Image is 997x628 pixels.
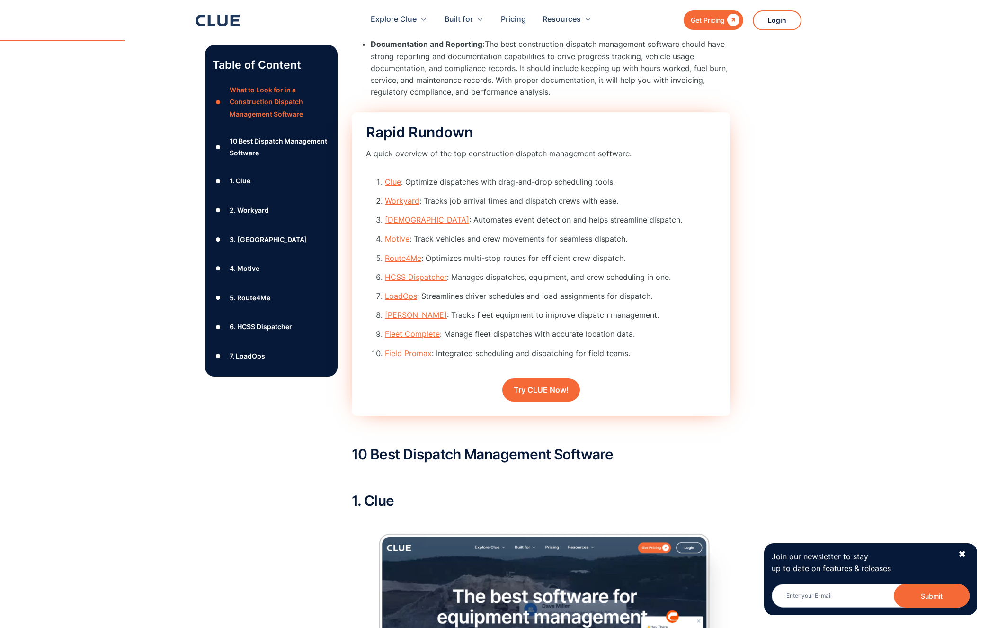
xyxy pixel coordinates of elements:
li: : Manage fleet dispatches with accurate location data. [385,328,682,340]
a: Fleet Complete [385,329,440,339]
div: Built for [445,5,473,35]
div: ● [213,232,224,246]
div: What to Look for in a Construction Dispatch Management Software [230,84,330,120]
a: ●6. HCSS Dispatcher [213,320,330,334]
div: ● [213,349,224,363]
div: Explore Clue [371,5,428,35]
div: 5. Route4Me [230,292,270,304]
p: ‍ [352,472,730,484]
a: [PERSON_NAME] [385,310,447,320]
div: ✖ [958,548,966,560]
a: Route4Me [385,253,421,263]
a: HCSS Dispatcher [385,272,447,282]
div: Resources [543,5,592,35]
li: : Optimizes multi-stop routes for efficient crew dispatch. [385,252,682,264]
li: : Manages dispatches, equipment, and crew scheduling in one. [385,271,682,283]
li: : Automates event detection and helps streamline dispatch. [385,214,682,226]
div: Built for [445,5,484,35]
div: ● [213,140,224,154]
p: A quick overview of the top construction dispatch management software. [366,148,632,160]
div: 4. Motive [230,262,259,274]
p: ‍ [352,425,730,437]
a: Get Pricing [684,10,743,30]
li: : Optimize dispatches with drag-and-drop scheduling tools. [385,176,682,188]
li: The best construction dispatch management software should have strong reporting and documentation... [371,38,730,98]
div: 10 Best Dispatch Management Software [230,135,330,159]
a: ●3. [GEOGRAPHIC_DATA] [213,232,330,246]
a: ●What to Look for in a Construction Dispatch Management Software [213,84,330,120]
a: Login [753,10,801,30]
div: ● [213,174,224,188]
a: [DEMOGRAPHIC_DATA] [385,215,469,224]
li: : Streamlines driver schedules and load assignments for dispatch. [385,290,682,302]
li: : Tracks fleet equipment to improve dispatch management. [385,309,682,321]
div: ● [213,95,224,109]
a: Try CLUE Now! [502,378,580,402]
a: LoadOps [385,291,417,301]
a: ●4. Motive [213,261,330,276]
a: Motive [385,234,409,243]
a: ●10 Best Dispatch Management Software [213,135,330,159]
p: Table of Content [213,57,330,72]
div: 6. HCSS Dispatcher [230,321,292,332]
strong: Documentation and Reporting: [371,39,485,49]
div: ● [213,203,224,217]
div: Explore Clue [371,5,417,35]
a: Workyard [385,196,419,206]
div: ● [213,261,224,276]
h2: 10 Best Dispatch Management Software [352,447,730,462]
input: Enter your E-mail [772,584,970,608]
h2: 1. Clue [352,493,730,509]
span: Rapid Rundown [366,124,473,141]
div: Resources [543,5,581,35]
div: 7. LoadOps [230,350,265,362]
a: ●7. LoadOps [213,349,330,363]
div: 2. Workyard [230,204,269,216]
li: : Integrated scheduling and dispatching for field teams. [385,348,682,359]
p: Join our newsletter to stay up to date on features & releases [772,551,950,574]
a: Clue [385,177,401,187]
div: 3. [GEOGRAPHIC_DATA] [230,233,307,245]
div:  [725,14,739,26]
button: Submit [894,584,970,608]
div: ● [213,320,224,334]
a: Pricing [501,5,526,35]
li: : Track vehicles and crew movements for seamless dispatch. [385,233,682,245]
div: 1. Clue [230,175,250,187]
div: Get Pricing [691,14,725,26]
div: ● [213,291,224,305]
a: ●1. Clue [213,174,330,188]
a: Field Promax [385,349,432,358]
li: : Tracks job arrival times and dispatch crews with ease. [385,195,682,207]
a: ●2. Workyard [213,203,330,217]
a: ●5. Route4Me [213,291,330,305]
